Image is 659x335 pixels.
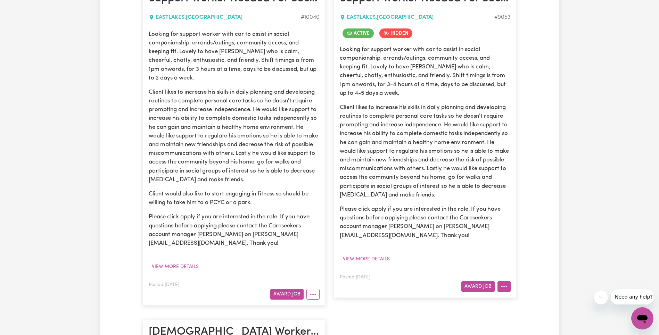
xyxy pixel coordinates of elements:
[379,28,412,38] span: Job is hidden
[149,283,179,287] span: Posted: [DATE]
[340,275,370,279] span: Posted: [DATE]
[631,307,653,329] iframe: Button to launch messaging window
[340,254,393,265] button: View more details
[270,289,304,300] button: Award Job
[594,291,608,304] iframe: Close message
[301,13,320,22] div: Job ID #10040
[149,212,320,248] p: Please click apply if you are interested in the role. If you have questions before applying pleas...
[149,13,301,22] div: EASTLAKES , [GEOGRAPHIC_DATA]
[461,281,495,292] button: Award Job
[340,205,511,240] p: Please click apply if you are interested in the role. If you have questions before applying pleas...
[494,13,511,22] div: Job ID #9053
[343,28,374,38] span: Job is active
[611,289,653,304] iframe: Message from company
[306,289,320,300] button: More options
[497,281,511,292] button: More options
[340,45,511,98] p: Looking for support worker with car to assist in social companionship, errands/outings, community...
[340,103,511,199] p: Client likes to increase his skills in daily planning and developing routines to complete persona...
[149,88,320,184] p: Client likes to increase his skills in daily planning and developing routines to complete persona...
[340,13,494,22] div: EASTLAKES , [GEOGRAPHIC_DATA]
[149,30,320,82] p: Looking for support worker with car to assist in social companionship, errands/outings, community...
[149,190,320,207] p: Client would also like to start engaging in fitness so should be willing to take him to a PCYC or...
[149,261,202,272] button: View more details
